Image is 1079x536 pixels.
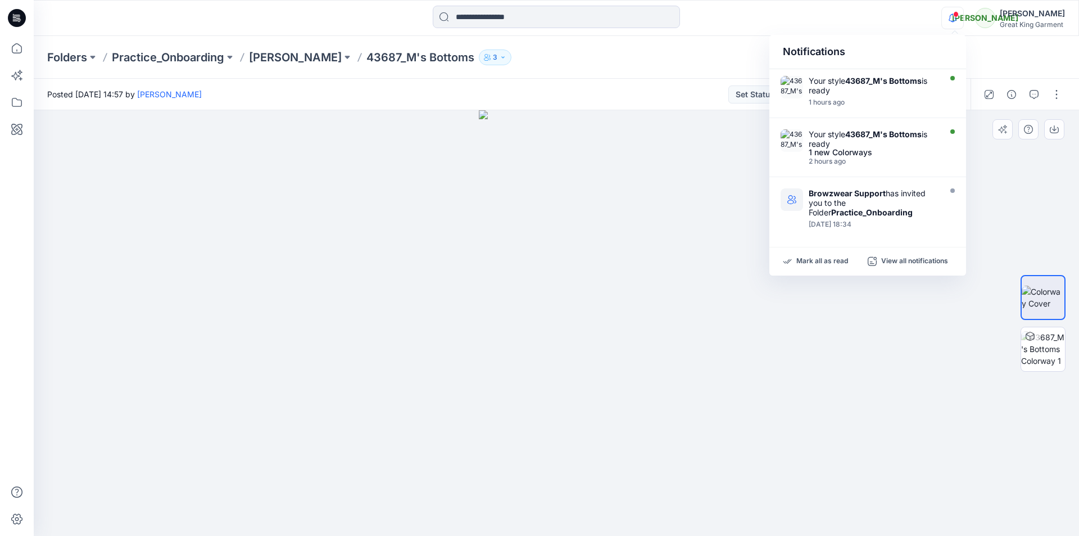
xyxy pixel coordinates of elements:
[47,88,202,100] span: Posted [DATE] 14:57 by
[809,148,938,156] div: 1 new Colorways
[809,157,938,165] div: Thursday, September 25, 2025 14:56
[1022,286,1064,309] img: Colorway Cover
[809,188,886,198] strong: Browzwear Support
[1021,331,1065,367] img: 43687_M's Bottoms Colorway 1
[1000,7,1065,20] div: [PERSON_NAME]
[975,8,995,28] div: [PERSON_NAME]
[845,129,922,139] strong: 43687_M's Bottoms
[845,76,922,85] strong: 43687_M's Bottoms
[809,76,938,95] div: Your style is ready
[781,129,803,152] img: 43687_M's Bottoms
[809,129,938,148] div: Your style is ready
[809,98,938,106] div: Thursday, September 25, 2025 14:57
[479,49,511,65] button: 3
[112,49,224,65] a: Practice_Onboarding
[881,256,948,267] p: View all notifications
[47,49,87,65] a: Folders
[1003,85,1021,103] button: Details
[831,208,913,217] strong: Practice_Onboarding
[137,89,202,99] a: [PERSON_NAME]
[249,49,342,65] a: [PERSON_NAME]
[479,110,634,536] img: eyJhbGciOiJIUzI1NiIsImtpZCI6IjAiLCJzbHQiOiJzZXMiLCJ0eXAiOiJKV1QifQ.eyJkYXRhIjp7InR5cGUiOiJzdG9yYW...
[809,220,938,228] div: Thursday, September 18, 2025 18:34
[796,256,848,267] p: Mark all as read
[769,35,966,69] div: Notifications
[366,49,474,65] p: 43687_M's Bottoms
[809,188,938,217] div: has invited you to the Folder
[493,51,497,64] p: 3
[781,188,803,211] img: Practice_Onboarding
[1000,20,1065,29] div: Great King Garment
[781,76,803,98] img: 43687_M's Bottoms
